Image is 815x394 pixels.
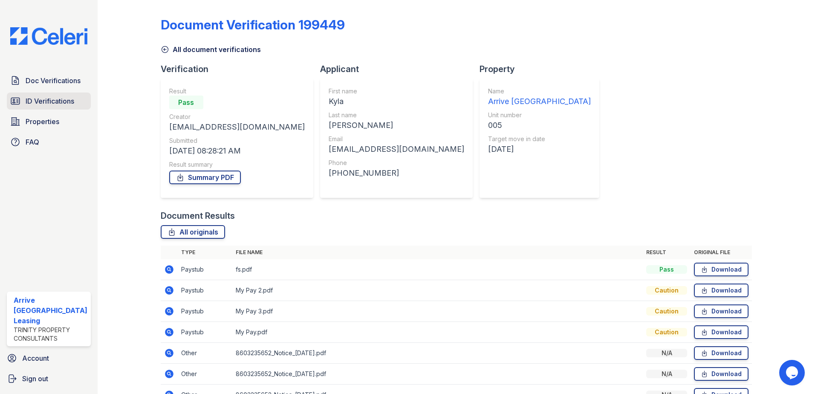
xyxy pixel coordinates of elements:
[7,133,91,151] a: FAQ
[694,367,749,381] a: Download
[7,93,91,110] a: ID Verifications
[329,135,464,143] div: Email
[178,364,232,385] td: Other
[169,160,305,169] div: Result summary
[3,27,94,45] img: CE_Logo_Blue-a8612792a0a2168367f1c8372b55b34899dd931a85d93a1a3d3e32e68fde9ad4.png
[7,72,91,89] a: Doc Verifications
[178,259,232,280] td: Paystub
[22,374,48,384] span: Sign out
[320,63,480,75] div: Applicant
[329,87,464,96] div: First name
[232,343,643,364] td: 8603235652_Notice_[DATE].pdf
[7,113,91,130] a: Properties
[329,159,464,167] div: Phone
[329,96,464,107] div: Kyla
[646,307,687,316] div: Caution
[488,96,591,107] div: Arrive [GEOGRAPHIC_DATA]
[169,171,241,184] a: Summary PDF
[178,301,232,322] td: Paystub
[488,87,591,107] a: Name Arrive [GEOGRAPHIC_DATA]
[169,121,305,133] div: [EMAIL_ADDRESS][DOMAIN_NAME]
[779,360,806,385] iframe: chat widget
[178,322,232,343] td: Paystub
[14,326,87,343] div: Trinity Property Consultants
[232,246,643,259] th: File name
[169,136,305,145] div: Submitted
[488,111,591,119] div: Unit number
[643,246,691,259] th: Result
[14,295,87,326] div: Arrive [GEOGRAPHIC_DATA] Leasing
[169,113,305,121] div: Creator
[646,349,687,357] div: N/A
[169,96,203,109] div: Pass
[480,63,606,75] div: Property
[488,119,591,131] div: 005
[169,87,305,96] div: Result
[161,210,235,222] div: Document Results
[694,284,749,297] a: Download
[161,44,261,55] a: All document verifications
[178,246,232,259] th: Type
[232,301,643,322] td: My Pay 3.pdf
[161,17,345,32] div: Document Verification 199449
[169,145,305,157] div: [DATE] 08:28:21 AM
[329,119,464,131] div: [PERSON_NAME]
[178,280,232,301] td: Paystub
[646,265,687,274] div: Pass
[646,328,687,336] div: Caution
[26,75,81,86] span: Doc Verifications
[178,343,232,364] td: Other
[646,286,687,295] div: Caution
[26,137,39,147] span: FAQ
[232,280,643,301] td: My Pay 2.pdf
[3,370,94,387] a: Sign out
[646,370,687,378] div: N/A
[329,143,464,155] div: [EMAIL_ADDRESS][DOMAIN_NAME]
[232,322,643,343] td: My Pay.pdf
[232,259,643,280] td: fs.pdf
[232,364,643,385] td: 8603235652_Notice_[DATE].pdf
[694,346,749,360] a: Download
[488,143,591,155] div: [DATE]
[488,135,591,143] div: Target move in date
[3,350,94,367] a: Account
[694,325,749,339] a: Download
[691,246,752,259] th: Original file
[694,263,749,276] a: Download
[26,96,74,106] span: ID Verifications
[329,167,464,179] div: [PHONE_NUMBER]
[161,63,320,75] div: Verification
[161,225,225,239] a: All originals
[488,87,591,96] div: Name
[329,111,464,119] div: Last name
[694,304,749,318] a: Download
[22,353,49,363] span: Account
[26,116,59,127] span: Properties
